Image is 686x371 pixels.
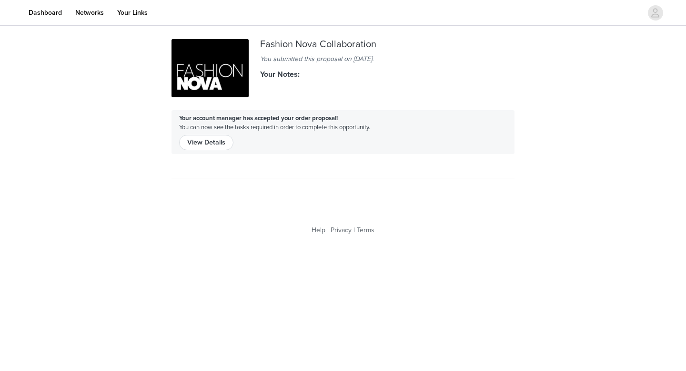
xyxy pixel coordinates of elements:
[179,135,233,143] a: View Details
[179,135,233,150] button: View Details
[260,54,426,64] div: You submitted this proposal on [DATE].
[331,226,352,234] a: Privacy
[260,39,426,50] div: Fashion Nova Collaboration
[312,226,325,234] a: Help
[171,110,514,154] div: You can now see the tasks required in order to complete this opportunity.
[357,226,374,234] a: Terms
[171,39,249,97] img: f5d5073a-11f7-4646-bb63-ab8d6b8e8552.jpg
[23,2,68,23] a: Dashboard
[70,2,110,23] a: Networks
[179,114,338,122] strong: Your account manager has accepted your order proposal!
[651,5,660,21] div: avatar
[260,70,300,79] strong: Your Notes:
[111,2,153,23] a: Your Links
[353,226,355,234] span: |
[327,226,329,234] span: |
